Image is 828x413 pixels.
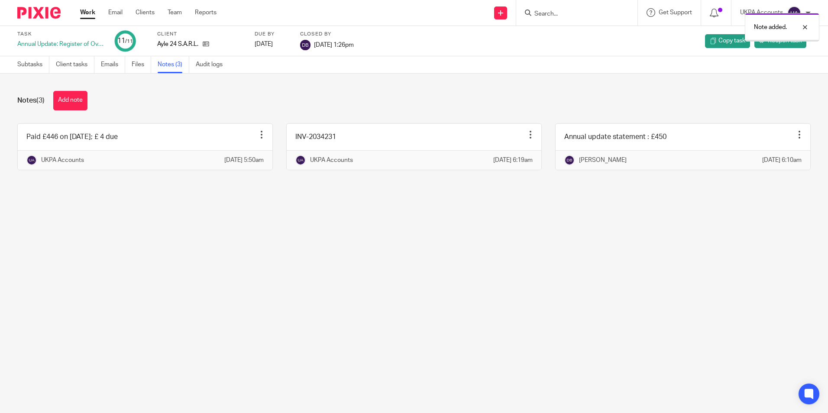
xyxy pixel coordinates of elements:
a: Subtasks [17,56,49,73]
img: Pixie [17,7,61,19]
p: [DATE] 6:10am [762,156,802,165]
a: Team [168,8,182,17]
label: Due by [255,31,289,38]
label: Client [157,31,244,38]
a: Audit logs [196,56,229,73]
p: Ayle 24 S.A.R.L. [157,40,198,48]
span: (3) [36,97,45,104]
div: 11 [117,36,133,46]
a: Files [132,56,151,73]
img: svg%3E [295,155,306,165]
span: [DATE] 1:26pm [314,42,354,48]
p: [PERSON_NAME] [579,156,627,165]
p: [DATE] 5:50am [224,156,264,165]
img: svg%3E [787,6,801,20]
a: Client tasks [56,56,94,73]
a: Email [108,8,123,17]
div: Annual Update: Register of Overseas Entities [17,40,104,48]
button: Add note [53,91,87,110]
a: Reports [195,8,217,17]
h1: Notes [17,96,45,105]
img: svg%3E [26,155,37,165]
div: [DATE] [255,40,289,48]
p: UKPA Accounts [41,156,84,165]
a: Emails [101,56,125,73]
a: Clients [136,8,155,17]
p: Note added. [754,23,787,32]
img: svg%3E [564,155,575,165]
label: Task [17,31,104,38]
img: svg%3E [300,40,310,50]
p: [DATE] 6:19am [493,156,533,165]
small: /11 [125,39,133,44]
a: Notes (3) [158,56,189,73]
a: Work [80,8,95,17]
label: Closed by [300,31,354,38]
p: UKPA Accounts [310,156,353,165]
